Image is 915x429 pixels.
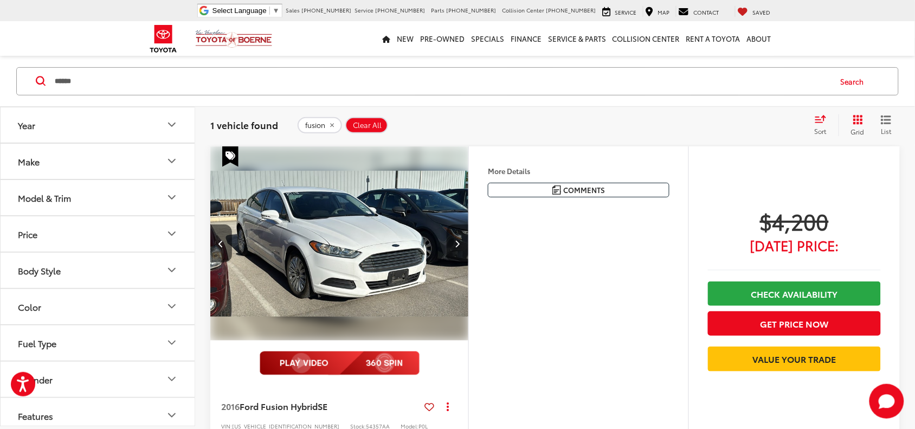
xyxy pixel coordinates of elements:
[345,117,388,133] button: Clear All
[468,21,507,56] a: Specials
[873,114,900,136] button: List View
[210,146,470,341] a: 2016 Ford Fusion Hybrid SE2016 Ford Fusion Hybrid SE2016 Ford Fusion Hybrid SE2016 Ford Fusion Hy...
[221,400,240,412] span: 2016
[212,7,280,15] a: Select Language​
[600,6,640,17] a: Service
[683,21,744,56] a: Rent a Toyota
[552,185,561,195] img: Comments
[18,229,37,239] div: Price
[165,118,178,131] div: Year
[881,126,892,136] span: List
[708,240,881,251] span: [DATE] Price:
[439,397,457,416] button: Actions
[165,336,178,349] div: Fuel Type
[273,7,280,15] span: ▼
[447,402,449,411] span: dropdown dots
[18,156,40,167] div: Make
[165,264,178,277] div: Body Style
[609,21,683,56] a: Collision Center
[222,146,239,167] span: Special
[260,351,420,375] img: full motion video
[643,6,673,17] a: Map
[658,8,670,16] span: Map
[210,146,470,341] div: 2016 Ford Fusion Hybrid SE 2
[286,6,300,14] span: Sales
[165,373,178,386] div: Cylinder
[210,146,470,341] img: 2016 Ford Fusion Hybrid SE
[851,127,865,136] span: Grid
[1,216,196,252] button: PricePrice
[165,300,178,313] div: Color
[1,362,196,397] button: CylinderCylinder
[18,411,53,421] div: Features
[815,126,827,136] span: Sort
[615,8,637,16] span: Service
[488,183,669,197] button: Comments
[1,180,196,215] button: Model & TrimModel & Trim
[212,7,267,15] span: Select Language
[708,207,881,234] span: $4,200
[809,114,839,136] button: Select sort value
[143,21,184,56] img: Toyota
[507,21,545,56] a: Finance
[301,6,351,14] span: [PHONE_NUMBER]
[869,384,904,419] svg: Start Chat
[488,167,669,175] h4: More Details
[708,281,881,306] a: Check Availability
[708,311,881,336] button: Get Price Now
[394,21,417,56] a: New
[1,144,196,179] button: MakeMake
[298,117,342,133] button: remove fusion
[708,347,881,371] a: Value Your Trade
[735,6,774,17] a: My Saved Vehicles
[318,400,327,412] span: SE
[1,289,196,324] button: ColorColor
[18,374,53,385] div: Cylinder
[744,21,775,56] a: About
[1,107,196,143] button: YearYear
[431,6,444,14] span: Parts
[165,227,178,240] div: Price
[54,68,830,94] input: Search by Make, Model, or Keyword
[165,409,178,422] div: Features
[165,191,178,204] div: Model & Trim
[546,6,596,14] span: [PHONE_NUMBER]
[417,21,468,56] a: Pre-Owned
[18,338,56,348] div: Fuel Type
[869,384,904,419] button: Toggle Chat Window
[564,185,605,195] span: Comments
[305,121,325,130] span: fusion
[210,118,278,131] span: 1 vehicle found
[502,6,544,14] span: Collision Center
[18,193,71,203] div: Model & Trim
[353,121,382,130] span: Clear All
[18,302,41,312] div: Color
[375,6,425,14] span: [PHONE_NUMBER]
[221,400,420,412] a: 2016Ford Fusion HybridSE
[379,21,394,56] a: Home
[18,120,35,130] div: Year
[240,400,318,412] span: Ford Fusion Hybrid
[447,225,468,262] button: Next image
[830,68,880,95] button: Search
[195,29,273,48] img: Vic Vaughan Toyota of Boerne
[676,6,722,17] a: Contact
[165,155,178,168] div: Make
[753,8,771,16] span: Saved
[269,7,270,15] span: ​
[446,6,496,14] span: [PHONE_NUMBER]
[18,265,61,276] div: Body Style
[694,8,719,16] span: Contact
[1,325,196,361] button: Fuel TypeFuel Type
[545,21,609,56] a: Service & Parts: Opens in a new tab
[839,114,873,136] button: Grid View
[355,6,373,14] span: Service
[1,253,196,288] button: Body StyleBody Style
[210,225,232,262] button: Previous image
